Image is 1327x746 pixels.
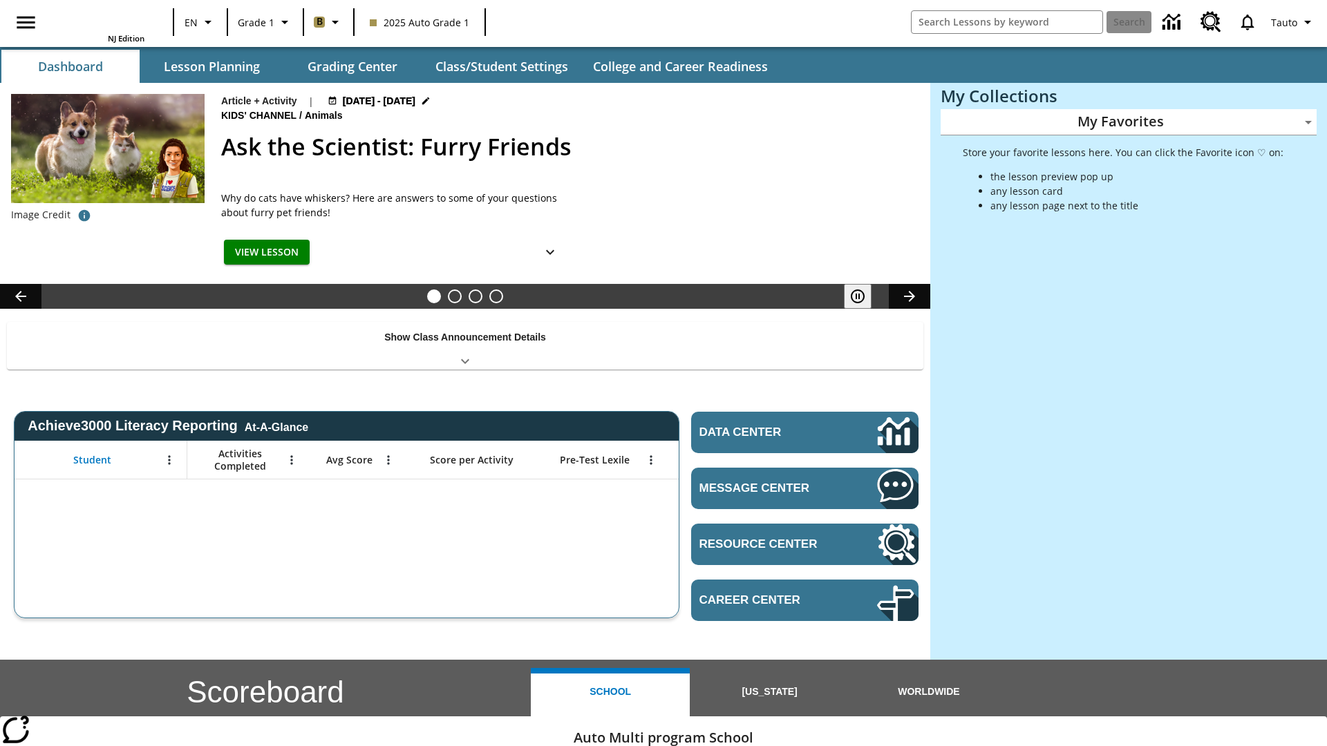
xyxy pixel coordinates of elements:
button: Open Menu [641,450,661,470]
button: Lesson Planning [142,50,281,83]
span: Tauto [1271,15,1297,30]
span: Animals [305,108,345,124]
a: Resource Center, Will open in new tab [1192,3,1230,41]
button: Worldwide [849,668,1008,716]
button: [US_STATE] [690,668,849,716]
span: | [308,94,314,108]
div: My Favorites [941,109,1317,135]
span: / [299,110,302,121]
li: any lesson card [990,184,1283,198]
a: Data Center [1154,3,1192,41]
button: Grading Center [283,50,422,83]
span: B [317,13,323,30]
span: Resource Center [699,537,836,551]
button: View Lesson [224,240,310,265]
span: Avg Score [326,454,373,466]
a: Resource Center, Will open in new tab [691,524,919,565]
p: Article + Activity [221,94,297,108]
button: Slide 1 Ask the Scientist: Furry Friends [427,289,441,303]
span: EN [185,15,198,30]
span: Career Center [699,593,836,607]
button: Language: EN, Select a language [178,10,223,35]
span: Score per Activity [430,454,514,466]
a: Career Center [691,580,919,621]
li: any lesson page next to the title [990,198,1283,213]
span: Pre-Test Lexile [560,454,630,466]
h3: My Collections [941,86,1317,106]
a: Notifications [1230,4,1265,40]
div: At-A-Glance [245,419,308,434]
button: Open Menu [159,450,180,470]
button: Open side menu [6,2,46,43]
span: [DATE] - [DATE] [343,94,415,108]
div: Home [55,4,144,44]
span: Grade 1 [238,15,274,30]
button: Credit: background: Nataba/iStock/Getty Images Plus inset: Janos Jantner [70,203,98,228]
button: Open Menu [378,450,399,470]
p: Image Credit [11,208,70,222]
button: Class/Student Settings [424,50,579,83]
div: Why do cats have whiskers? Here are answers to some of your questions about furry pet friends! [221,191,567,220]
a: Data Center [691,412,919,453]
span: NJ Edition [108,33,144,44]
button: Pause [844,284,872,309]
li: the lesson preview pop up [990,169,1283,184]
button: Grade: Grade 1, Select a grade [232,10,299,35]
div: Show Class Announcement Details [7,322,923,370]
button: Boost Class color is light brown. Change class color [308,10,349,35]
a: Home [55,6,144,33]
span: Message Center [699,481,836,495]
a: Message Center [691,468,919,509]
span: Activities Completed [194,448,285,472]
span: Data Center [699,425,830,439]
span: 2025 Auto Grade 1 [370,15,469,30]
button: Open Menu [281,450,302,470]
p: Store your favorite lessons here. You can click the Favorite icon ♡ on: [963,145,1283,160]
img: Avatar of the scientist with a cat and dog standing in a grassy field in the background [11,94,205,203]
div: Pause [844,284,885,309]
span: Achieve3000 Literacy Reporting [28,418,308,434]
button: Slide 2 Cars of the Future? [448,289,462,303]
input: search field [912,11,1102,33]
button: Profile/Settings [1265,10,1321,35]
button: Dashboard [1,50,140,83]
span: Student [73,454,111,466]
button: Show Details [536,240,564,265]
button: Slide 3 Pre-release lesson [469,289,482,303]
h2: Ask the Scientist: Furry Friends [221,129,914,164]
button: Lesson carousel, Next [889,284,930,309]
span: Kids' Channel [221,108,299,124]
button: Jul 11 - Oct 31 Choose Dates [325,94,434,108]
button: College and Career Readiness [582,50,779,83]
p: Show Class Announcement Details [384,330,546,345]
button: Slide 4 Remembering Justice O'Connor [489,289,503,303]
button: School [531,668,690,716]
